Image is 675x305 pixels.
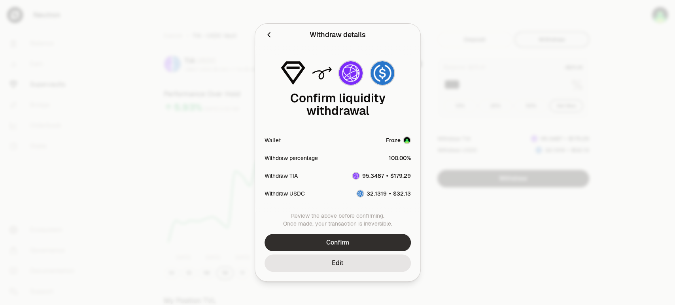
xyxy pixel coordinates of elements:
[265,190,305,198] div: Withdraw USDC
[265,172,298,180] div: Withdraw TIA
[339,61,363,85] img: TIA Logo
[265,234,411,251] button: Confirm
[265,254,411,272] button: Edit
[353,173,359,179] img: TIA Logo
[404,137,410,143] img: Account Image
[386,136,411,144] button: FrozeAccount Image
[265,29,273,40] button: Back
[265,136,281,144] div: Wallet
[265,154,318,162] div: Withdraw percentage
[265,92,411,117] div: Confirm liquidity withdrawal
[357,190,363,197] img: USDC Logo
[310,29,366,40] div: Withdraw details
[265,212,411,228] div: Review the above before confirming. Once made, your transaction is irreversible.
[371,61,394,85] img: USDC Logo
[386,136,401,144] div: Froze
